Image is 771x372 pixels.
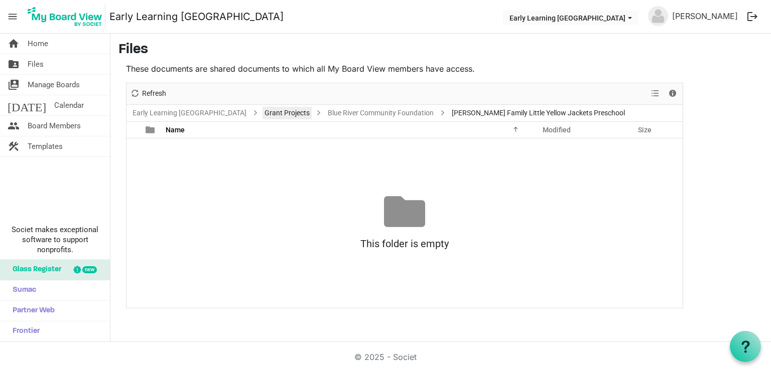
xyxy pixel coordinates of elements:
a: Early Learning [GEOGRAPHIC_DATA] [109,7,284,27]
a: © 2025 - Societ [354,352,417,362]
span: Sumac [8,280,36,300]
a: Grant Projects [263,107,312,119]
span: Templates [28,136,63,156]
div: Refresh [126,83,170,104]
button: logout [742,6,763,27]
div: View [647,83,664,104]
span: construction [8,136,20,156]
p: These documents are shared documents to which all My Board View members have access. [126,63,683,75]
span: switch_account [8,75,20,95]
div: Details [664,83,681,104]
span: Partner Web [8,301,55,321]
span: Manage Boards [28,75,80,95]
span: Societ makes exceptional software to support nonprofits. [5,225,105,255]
span: [PERSON_NAME] Family Little Yellow Jackets Preschool [450,107,627,119]
a: [PERSON_NAME] [668,6,742,26]
span: Refresh [141,87,167,100]
span: Size [638,126,652,134]
h3: Files [118,42,763,59]
span: Modified [543,126,571,134]
button: Early Learning Shelby County dropdownbutton [503,11,638,25]
div: new [82,266,97,273]
span: Home [28,34,48,54]
img: no-profile-picture.svg [648,6,668,26]
button: View dropdownbutton [649,87,661,100]
span: people [8,116,20,136]
span: home [8,34,20,54]
span: [DATE] [8,95,46,115]
a: My Board View Logo [25,4,109,29]
img: My Board View Logo [25,4,105,29]
a: Early Learning [GEOGRAPHIC_DATA] [131,107,248,119]
span: Frontier [8,321,40,341]
button: Details [666,87,680,100]
span: menu [3,7,22,26]
button: Refresh [128,87,168,100]
span: Name [166,126,185,134]
div: This folder is empty [126,232,683,255]
span: Glass Register [8,260,61,280]
span: Board Members [28,116,81,136]
span: folder_shared [8,54,20,74]
span: Files [28,54,44,74]
span: Calendar [54,95,84,115]
a: Blue River Community Foundation [326,107,436,119]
